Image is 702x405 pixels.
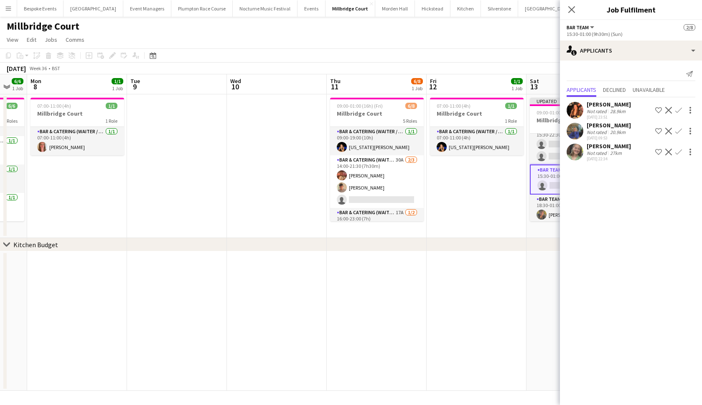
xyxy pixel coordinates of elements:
[608,129,627,135] div: 20.9km
[505,118,517,124] span: 1 Role
[518,0,578,17] button: [GEOGRAPHIC_DATA]
[567,87,596,93] span: Applicants
[587,129,608,135] div: Not rated
[587,114,631,120] div: [DATE] 23:51
[31,77,41,85] span: Mon
[530,98,623,104] div: Updated
[330,77,341,85] span: Thu
[411,78,423,84] span: 6/8
[587,156,631,162] div: [DATE] 22:34
[437,103,471,109] span: 07:00-11:00 (4h)
[298,0,326,17] button: Events
[52,65,60,71] div: BST
[106,103,117,109] span: 1/1
[37,103,71,109] span: 07:00-11:00 (4h)
[633,87,665,93] span: Unavailable
[45,36,57,43] span: Jobs
[112,78,123,84] span: 1/1
[567,24,595,30] button: Bar Team
[330,127,424,155] app-card-role: Bar & Catering (Waiter / waitress)1/109:00-19:00 (10h)[US_STATE][PERSON_NAME]
[326,0,375,17] button: Millbridge Court
[405,103,417,109] span: 6/8
[66,36,84,43] span: Comms
[229,82,241,91] span: 10
[587,108,608,114] div: Not rated
[603,87,626,93] span: Declined
[430,98,524,155] app-job-card: 07:00-11:00 (4h)1/1Millbridge Court1 RoleBar & Catering (Waiter / waitress)1/107:00-11:00 (4h)[US...
[233,0,298,17] button: Nocturne Music Festival
[587,101,631,108] div: [PERSON_NAME]
[7,36,18,43] span: View
[530,124,623,165] app-card-role: Bar & Catering (Waiter / waitress)22A0/215:30-22:30 (7h)
[530,195,623,223] app-card-role: Bar Team1/118:30-01:00 (6h30m)[PERSON_NAME]
[530,77,539,85] span: Sat
[529,82,539,91] span: 13
[587,142,631,150] div: [PERSON_NAME]
[130,77,140,85] span: Tue
[560,4,702,15] h3: Job Fulfilment
[62,34,88,45] a: Comms
[105,118,117,124] span: 1 Role
[41,34,61,45] a: Jobs
[112,85,123,91] div: 1 Job
[29,82,41,91] span: 8
[530,165,623,195] app-card-role: Bar Team8A0/115:30-01:00 (9h30m)
[31,110,124,117] h3: Millbridge Court
[560,40,702,61] div: Applicants
[567,24,589,30] span: Bar Team
[430,110,524,117] h3: Millbridge Court
[13,240,58,249] div: Kitchen Budget
[684,24,695,30] span: 2/8
[330,155,424,208] app-card-role: Bar & Catering (Waiter / waitress)30A2/314:00-21:30 (7h30m)[PERSON_NAME][PERSON_NAME]
[530,98,623,221] app-job-card: Updated09:00-01:00 (16h) (Sun)2/8Millbridge Court5 Roles Bar & Catering (Waiter / waitress)22A0/2...
[31,127,124,155] app-card-role: Bar & Catering (Waiter / waitress)1/107:00-11:00 (4h)[PERSON_NAME]
[330,98,424,221] app-job-card: 09:00-01:00 (16h) (Fri)6/8Millbridge Court5 RolesBar & Catering (Waiter / waitress)1/109:00-19:00...
[12,85,23,91] div: 1 Job
[587,150,608,156] div: Not rated
[403,118,417,124] span: 5 Roles
[608,108,627,114] div: 28.9km
[511,85,522,91] div: 1 Job
[415,0,450,17] button: Hickstead
[412,85,422,91] div: 1 Job
[230,77,241,85] span: Wed
[450,0,481,17] button: Kitchen
[337,103,383,109] span: 09:00-01:00 (16h) (Fri)
[537,109,585,116] span: 09:00-01:00 (16h) (Sun)
[7,64,26,73] div: [DATE]
[27,36,36,43] span: Edit
[587,121,631,129] div: [PERSON_NAME]
[481,0,518,17] button: Silverstone
[430,77,437,85] span: Fri
[31,98,124,155] app-job-card: 07:00-11:00 (4h)1/1Millbridge Court1 RoleBar & Catering (Waiter / waitress)1/107:00-11:00 (4h)[PE...
[329,82,341,91] span: 11
[330,110,424,117] h3: Millbridge Court
[608,150,623,156] div: 27km
[375,0,415,17] button: Morden Hall
[587,135,631,141] div: [DATE] 09:53
[12,78,23,84] span: 6/6
[511,78,523,84] span: 1/1
[28,65,48,71] span: Week 36
[429,82,437,91] span: 12
[23,34,40,45] a: Edit
[17,0,64,17] button: Bespoke Events
[129,82,140,91] span: 9
[7,20,79,33] h1: Millbridge Court
[3,34,22,45] a: View
[171,0,233,17] button: Plumpton Race Course
[6,103,18,109] span: 6/6
[123,0,171,17] button: Event Managers
[64,0,123,17] button: [GEOGRAPHIC_DATA]
[330,208,424,248] app-card-role: Bar & Catering (Waiter / waitress)17A1/216:00-23:00 (7h)
[530,116,623,124] h3: Millbridge Court
[505,103,517,109] span: 1/1
[567,31,695,37] div: 15:30-01:00 (9h30m) (Sun)
[3,118,18,124] span: 6 Roles
[430,127,524,155] app-card-role: Bar & Catering (Waiter / waitress)1/107:00-11:00 (4h)[US_STATE][PERSON_NAME]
